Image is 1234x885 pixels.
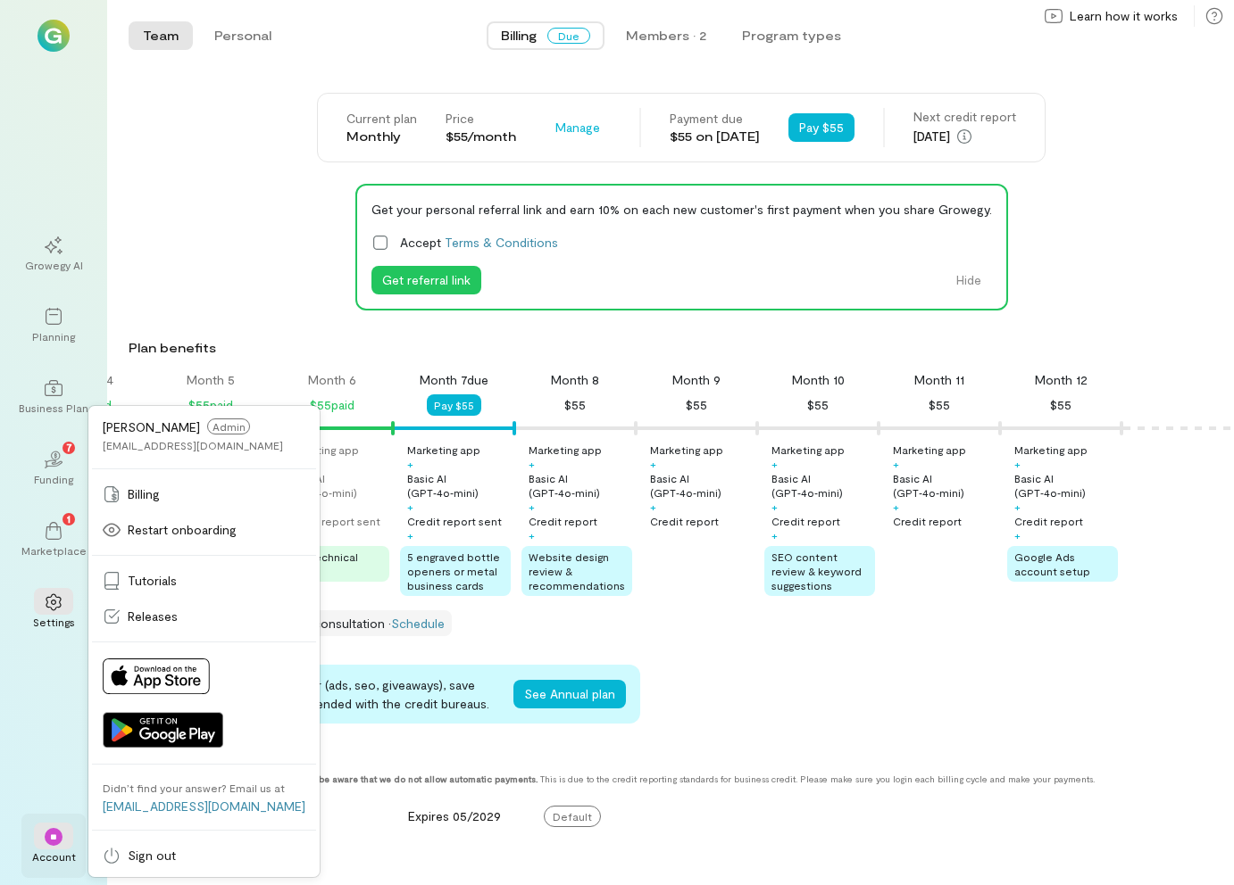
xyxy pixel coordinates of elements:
[728,21,855,50] button: Program types
[1035,371,1088,389] div: Month 12
[92,476,316,512] a: Billing
[1014,471,1118,500] div: Basic AI (GPT‑4o‑mini)
[893,471,996,500] div: Basic AI (GPT‑4o‑mini)
[670,128,760,145] div: $55 on [DATE]
[788,113,855,142] button: Pay $55
[771,528,778,542] div: +
[21,294,86,358] a: Planning
[129,21,193,50] button: Team
[893,514,962,528] div: Credit report
[21,579,86,643] a: Settings
[547,28,590,44] span: Due
[545,113,611,142] button: Manage
[19,401,88,415] div: Business Plan
[1014,457,1021,471] div: +
[1014,442,1088,457] div: Marketing app
[1014,500,1021,514] div: +
[407,528,413,542] div: +
[1070,7,1178,25] span: Learn how it works
[207,418,250,434] span: Admin
[914,371,964,389] div: Month 11
[650,442,723,457] div: Marketing app
[771,514,840,528] div: Credit report
[555,119,600,136] span: Manage
[529,471,632,500] div: Basic AI (GPT‑4o‑mini)
[346,110,417,128] div: Current plan
[913,126,1016,147] div: [DATE]
[308,371,356,389] div: Month 6
[21,436,86,500] a: Funding
[286,514,380,528] div: Credit report sent
[391,616,445,631] a: Schedule
[650,514,719,528] div: Credit report
[1014,514,1083,528] div: Credit report
[129,773,1116,784] div: This is due to the credit reporting standards for business credit. Please make sure you login eac...
[929,394,950,416] div: $55
[346,128,417,145] div: Monthly
[103,712,223,748] img: Get it on Google Play
[200,21,286,50] button: Personal
[893,457,899,471] div: +
[188,394,233,416] div: $55 paid
[551,371,599,389] div: Month 8
[564,394,586,416] div: $55
[612,21,721,50] button: Members · 2
[407,550,500,591] span: 5 engraved bottle openers or metal business cards
[893,442,966,457] div: Marketing app
[544,806,601,827] span: Default
[529,442,602,457] div: Marketing app
[1050,394,1071,416] div: $55
[103,419,200,434] span: [PERSON_NAME]
[408,808,501,823] span: Expires 05/2029
[286,550,358,577] span: SEO technical review
[420,371,488,389] div: Month 7 due
[626,27,706,45] div: Members · 2
[25,258,83,272] div: Growegy AI
[771,550,862,591] span: SEO content review & keyword suggestions
[92,512,316,548] a: Restart onboarding
[1014,528,1021,542] div: +
[445,235,558,250] a: Terms & Conditions
[529,514,597,528] div: Credit report
[128,847,176,864] span: Sign out
[529,457,535,471] div: +
[446,110,516,128] div: Price
[686,394,707,416] div: $55
[407,442,480,457] div: Marketing app
[67,510,71,526] span: 1
[893,500,899,514] div: +
[32,329,75,343] div: Planning
[103,798,305,814] a: [EMAIL_ADDRESS][DOMAIN_NAME]
[672,371,721,389] div: Month 9
[128,521,237,539] span: Restart onboarding
[129,752,1116,770] div: Payment methods
[21,222,86,286] a: Growegy AI
[103,781,285,795] div: Didn’t find your answer? Email us at
[487,21,604,50] button: BillingDue
[371,266,481,294] button: Get referral link
[286,442,359,457] div: Marketing app
[670,110,760,128] div: Payment due
[913,108,1016,126] div: Next credit report
[807,394,829,416] div: $55
[1014,550,1090,577] span: Google Ads account setup
[66,439,72,455] span: 7
[650,457,656,471] div: +
[946,266,992,294] button: Hide
[92,599,316,634] a: Releases
[92,563,316,599] a: Tutorials
[529,550,625,591] span: Website design review & recommendations
[407,500,413,514] div: +
[187,371,235,389] div: Month 5
[32,849,76,864] div: Account
[771,457,778,471] div: +
[427,394,481,416] button: Pay $55
[92,838,316,873] a: Sign out
[501,27,537,45] span: Billing
[371,200,992,219] div: Get your personal referral link and earn 10% on each new customer's first payment when you share ...
[310,394,354,416] div: $55 paid
[128,485,160,503] span: Billing
[446,128,516,145] div: $55/month
[21,543,87,558] div: Marketplace
[400,233,558,252] span: Accept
